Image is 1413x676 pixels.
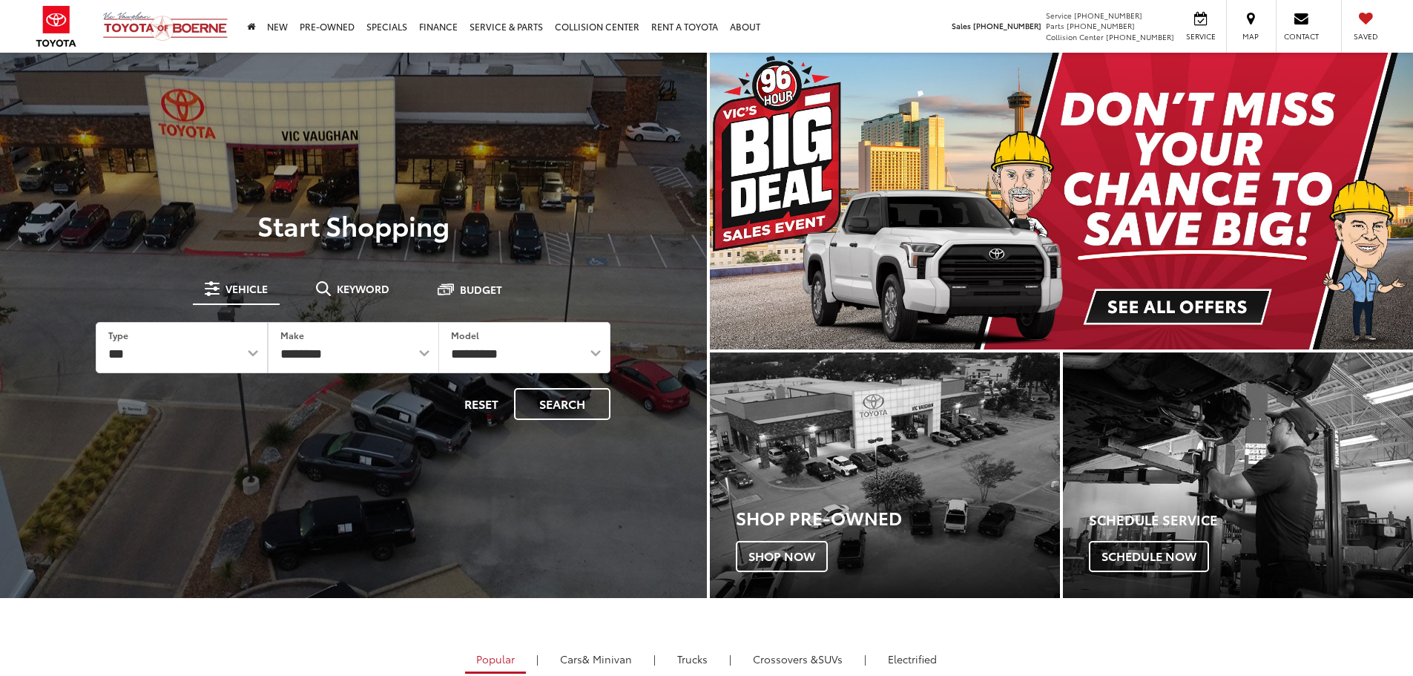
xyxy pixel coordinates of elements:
a: Electrified [877,646,948,672]
span: Vehicle [225,283,268,294]
li: | [533,652,542,666]
span: [PHONE_NUMBER] [1074,10,1142,21]
h3: Shop Pre-Owned [736,508,1060,527]
span: [PHONE_NUMBER] [1067,20,1135,31]
a: Shop Pre-Owned Shop Now [710,352,1060,598]
a: Schedule Service Schedule Now [1063,352,1413,598]
span: & Minivan [582,652,632,666]
span: Service [1046,10,1072,21]
span: Contact [1284,31,1319,42]
span: Budget [460,284,502,295]
p: Start Shopping [62,210,645,240]
a: Trucks [666,646,719,672]
span: Sales [952,20,971,31]
span: Saved [1349,31,1382,42]
span: Crossovers & [753,652,818,666]
span: Collision Center [1046,31,1104,42]
div: Toyota [710,352,1060,598]
span: Service [1184,31,1217,42]
span: Schedule Now [1089,541,1209,572]
a: Popular [465,646,526,674]
a: Cars [549,646,643,672]
span: Shop Now [736,541,828,572]
span: Parts [1046,20,1064,31]
img: Vic Vaughan Toyota of Boerne [102,11,228,42]
button: Reset [452,388,511,420]
li: | [650,652,659,666]
span: [PHONE_NUMBER] [973,20,1041,31]
span: [PHONE_NUMBER] [1106,31,1174,42]
a: SUVs [742,646,854,672]
label: Make [280,329,304,341]
li: | [860,652,870,666]
div: Toyota [1063,352,1413,598]
label: Model [451,329,479,341]
h4: Schedule Service [1089,513,1413,528]
label: Type [108,329,128,341]
span: Keyword [337,283,389,294]
button: Search [514,388,610,420]
li: | [725,652,735,666]
span: Map [1234,31,1267,42]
